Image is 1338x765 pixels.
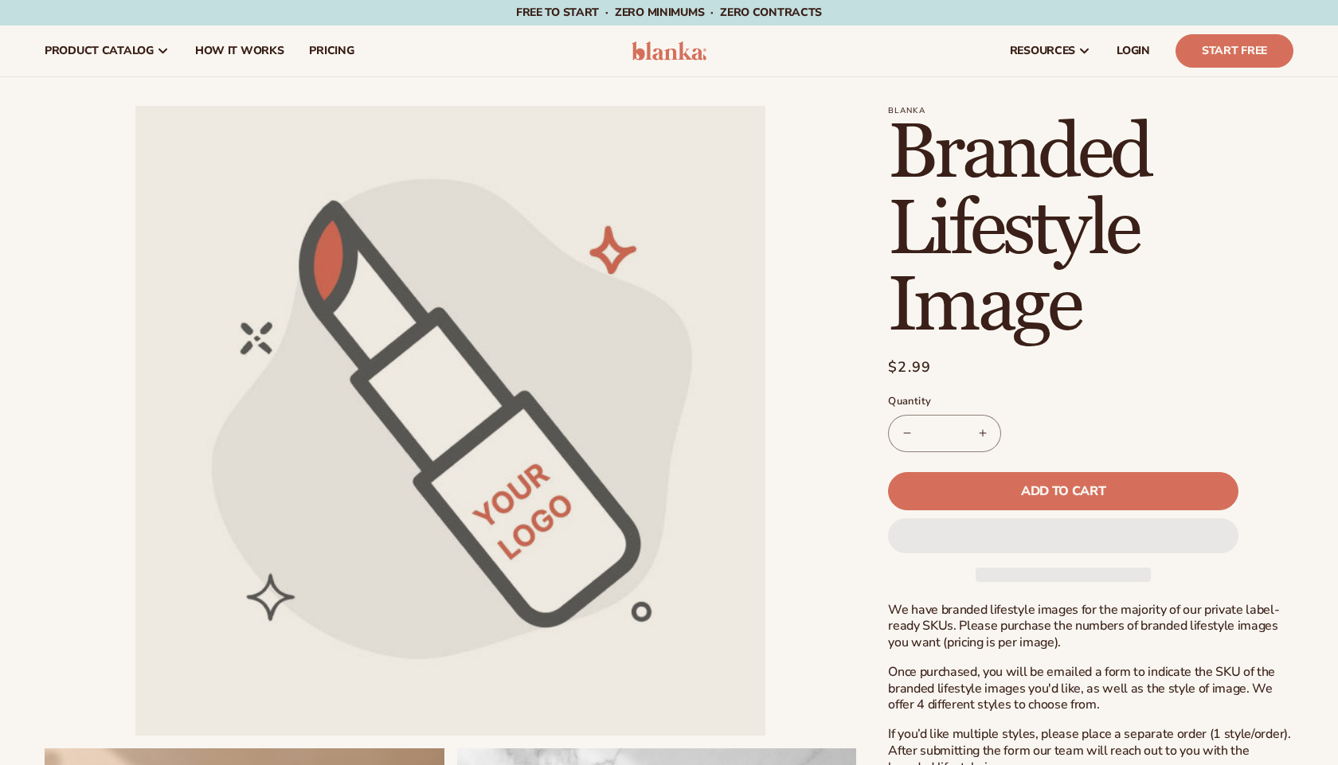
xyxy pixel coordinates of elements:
[1176,34,1293,68] a: Start Free
[296,25,366,76] a: pricing
[888,664,1293,713] p: Once purchased, you will be emailed a form to indicate the SKU of the branded lifestyle images yo...
[888,115,1293,345] h1: Branded Lifestyle Image
[888,357,932,378] span: $2.99
[195,45,284,57] span: How It Works
[888,472,1238,510] button: Add to cart
[632,41,707,60] img: logo
[1104,25,1163,76] a: LOGIN
[888,106,1293,115] p: Blanka
[309,45,354,57] span: pricing
[1117,45,1150,57] span: LOGIN
[888,602,1293,651] p: We have branded lifestyle images for the majority of our private label-ready SKUs. Please purchas...
[888,394,1238,410] label: Quantity
[45,45,154,57] span: product catalog
[516,5,822,20] span: Free to start · ZERO minimums · ZERO contracts
[1021,485,1105,498] span: Add to cart
[997,25,1104,76] a: resources
[32,25,182,76] a: product catalog
[1010,45,1075,57] span: resources
[182,25,297,76] a: How It Works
